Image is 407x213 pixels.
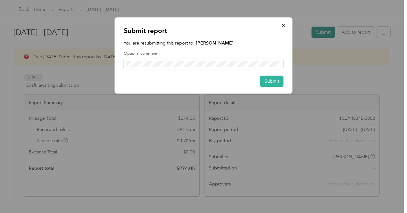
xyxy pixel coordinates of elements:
button: Submit [260,76,284,87]
iframe: Everlance-gr Chat Button Frame [371,177,407,213]
strong: [PERSON_NAME] [196,40,234,46]
label: Optional comment [124,51,284,57]
p: You are resubmitting this report to: [124,40,284,46]
p: Submit report [124,26,284,35]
